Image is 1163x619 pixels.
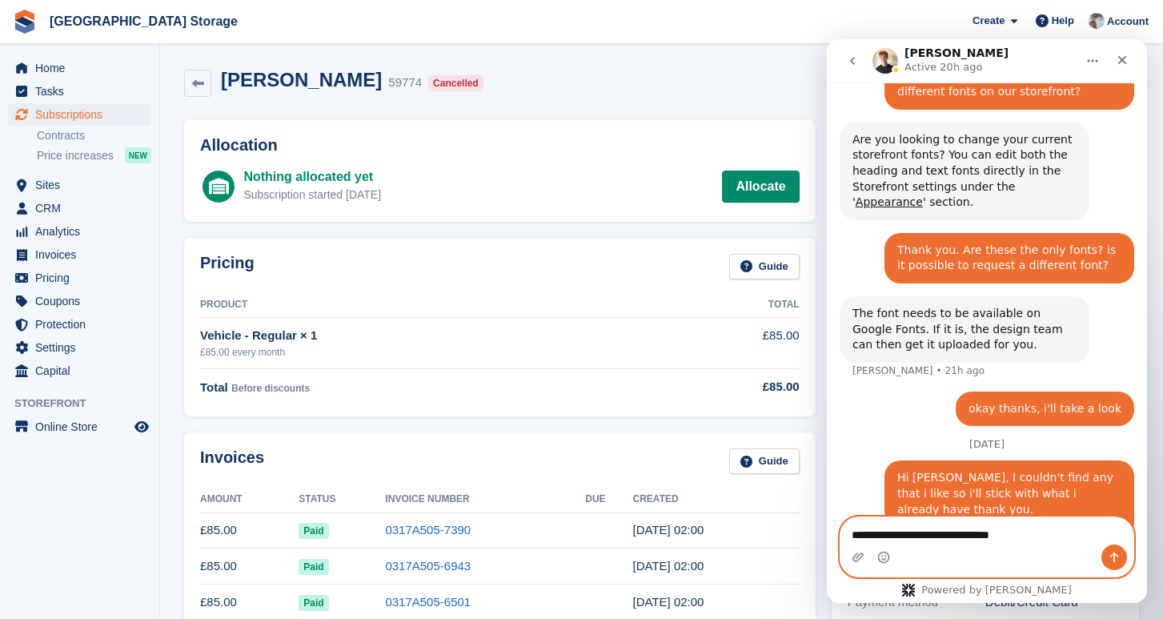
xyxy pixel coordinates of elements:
th: Product [200,292,656,318]
a: menu [8,220,151,243]
h2: Pricing [200,254,255,280]
span: Subscriptions [35,103,131,126]
a: 0317A505-6501 [385,595,471,609]
div: £85.00 every month [200,345,656,360]
span: Settings [35,336,131,359]
h2: Invoices [200,448,264,475]
a: menu [8,267,151,289]
span: Help [1052,13,1074,29]
a: 0317A505-6943 [385,559,471,573]
img: Will Strivens [1089,13,1105,29]
th: Due [585,487,632,512]
td: £85.00 [200,549,299,585]
div: Vehicle - Regular × 1 [200,327,656,345]
div: Cancelled [428,75,483,91]
span: Account [1107,14,1149,30]
a: menu [8,174,151,196]
th: Invoice Number [385,487,585,512]
span: CRM [35,197,131,219]
span: Home [35,57,131,79]
h2: Allocation [200,136,800,155]
div: Subscription started [DATE] [243,187,381,203]
a: Guide [729,254,800,280]
a: Allocate [722,171,799,203]
span: Sites [35,174,131,196]
td: £85.00 [200,512,299,549]
img: stora-icon-8386f47178a22dfd0bd8f6a31ec36ba5ce8667c1dd55bd0f319d3a0aa187defe.svg [13,10,37,34]
span: Before discounts [231,383,310,394]
span: Create [973,13,1005,29]
th: Status [299,487,385,512]
th: Created [633,487,800,512]
span: Protection [35,313,131,336]
iframe: Intercom live chat [827,39,1147,603]
span: Total [200,380,228,394]
a: menu [8,416,151,438]
a: menu [8,313,151,336]
time: 2025-06-27 01:00:49 UTC [633,595,704,609]
span: Paid [299,595,328,611]
h2: [PERSON_NAME] [221,69,382,90]
a: menu [8,103,151,126]
span: Price increases [37,148,114,163]
div: Nothing allocated yet [243,167,381,187]
span: Paid [299,523,328,539]
a: 0317A505-7390 [385,523,471,537]
time: 2025-08-27 01:00:25 UTC [633,523,704,537]
td: £85.00 [656,318,800,368]
a: menu [8,57,151,79]
span: Paid [299,559,328,575]
a: menu [8,290,151,312]
span: Pricing [35,267,131,289]
a: Contracts [37,128,151,143]
time: 2025-07-27 01:00:50 UTC [633,559,704,573]
span: Coupons [35,290,131,312]
div: £85.00 [656,378,800,396]
span: Storefront [14,396,159,412]
th: Amount [200,487,299,512]
span: Online Store [35,416,131,438]
a: menu [8,80,151,102]
a: Guide [729,448,800,475]
a: Price increases NEW [37,147,151,164]
a: menu [8,243,151,266]
a: [GEOGRAPHIC_DATA] Storage [43,8,244,34]
th: Total [656,292,800,318]
span: Capital [35,360,131,382]
a: menu [8,197,151,219]
a: Preview store [132,417,151,436]
div: 59774 [388,74,422,92]
div: NEW [125,147,151,163]
span: Tasks [35,80,131,102]
a: menu [8,336,151,359]
span: Analytics [35,220,131,243]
